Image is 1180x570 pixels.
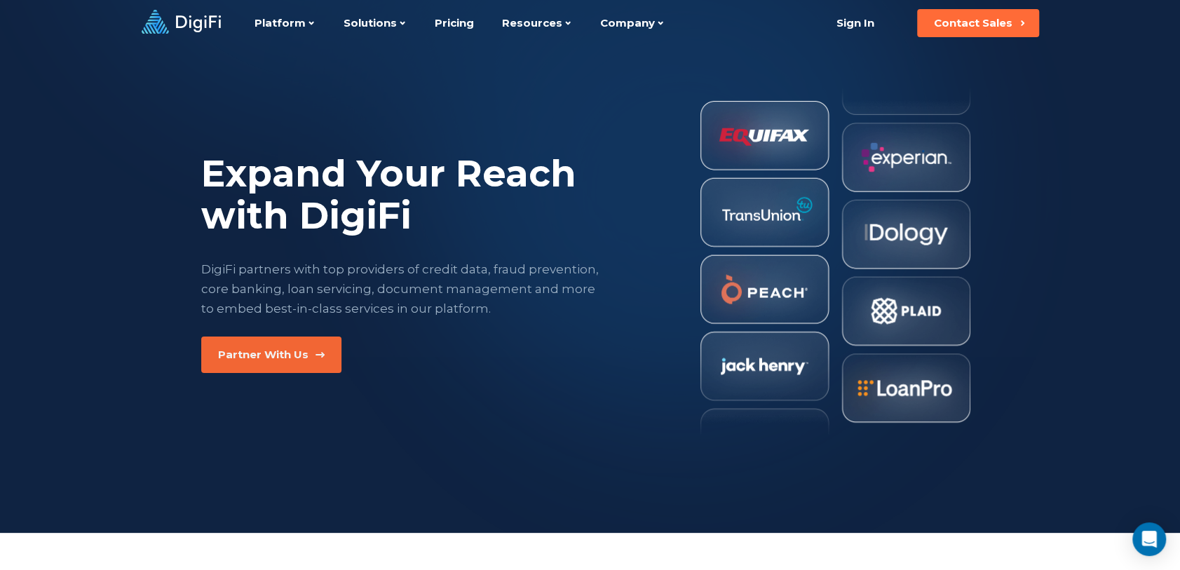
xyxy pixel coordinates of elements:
div: Expand Your Reach with DigiFi [201,153,599,237]
div: Contact Sales [934,16,1012,30]
button: Contact Sales [917,9,1039,37]
div: DigiFi partners with top providers of credit data, fraud prevention, core banking, loan servicing... [201,259,599,318]
div: Partner With Us [218,348,308,362]
button: Partner With Us [201,337,341,373]
div: Open Intercom Messenger [1132,522,1166,556]
a: Sign In [820,9,892,37]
